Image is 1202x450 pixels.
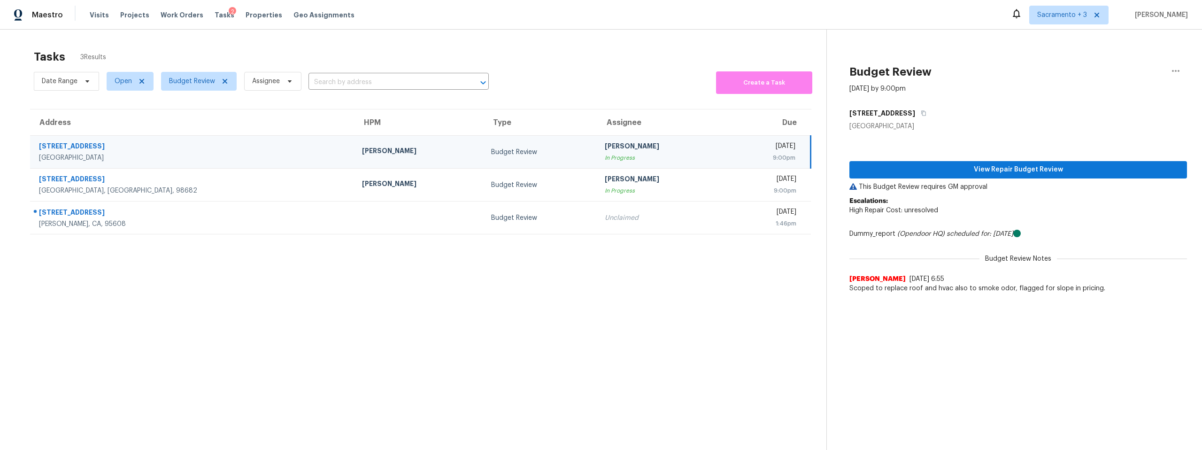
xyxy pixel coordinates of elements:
span: View Repair Budget Review [857,164,1179,176]
div: [GEOGRAPHIC_DATA] [849,122,1187,131]
div: [PERSON_NAME] [605,174,719,186]
div: [STREET_ADDRESS] [39,174,347,186]
div: [PERSON_NAME] [362,179,476,191]
span: 3 Results [80,53,106,62]
div: In Progress [605,153,719,163]
th: HPM [354,109,484,136]
button: Create a Task [716,71,812,94]
span: [PERSON_NAME] [1131,10,1188,20]
div: [PERSON_NAME] [362,146,476,158]
div: 2 [229,7,236,16]
i: (Opendoor HQ) [897,231,945,237]
div: Budget Review [491,213,590,223]
div: [DATE] [734,141,795,153]
th: Due [726,109,810,136]
button: View Repair Budget Review [849,161,1187,178]
div: Unclaimed [605,213,719,223]
div: [DATE] [734,174,796,186]
span: Projects [120,10,149,20]
div: 1:46pm [734,219,796,228]
i: scheduled for: [DATE] [947,231,1013,237]
span: Budget Review Notes [979,254,1057,264]
span: Sacramento + 3 [1037,10,1087,20]
button: Open [477,76,490,89]
span: [DATE] 6:55 [909,276,944,282]
div: [GEOGRAPHIC_DATA], [GEOGRAPHIC_DATA], 98682 [39,186,347,195]
div: [DATE] by 9:00pm [849,84,906,93]
span: Work Orders [161,10,203,20]
span: High Repair Cost: unresolved [849,207,938,214]
div: Budget Review [491,180,590,190]
span: Properties [246,10,282,20]
div: Dummy_report [849,229,1187,239]
div: 9:00pm [734,186,796,195]
span: Budget Review [169,77,215,86]
div: [STREET_ADDRESS] [39,208,347,219]
div: [PERSON_NAME] [605,141,719,153]
p: This Budget Review requires GM approval [849,182,1187,192]
h2: Budget Review [849,67,932,77]
th: Type [484,109,597,136]
span: Tasks [215,12,234,18]
h2: Tasks [34,52,65,62]
span: Open [115,77,132,86]
span: Geo Assignments [293,10,354,20]
b: Escalations: [849,198,888,204]
button: Copy Address [915,105,928,122]
th: Assignee [597,109,726,136]
span: [PERSON_NAME] [849,274,906,284]
span: Visits [90,10,109,20]
th: Address [30,109,354,136]
div: [STREET_ADDRESS] [39,141,347,153]
h5: [STREET_ADDRESS] [849,109,915,118]
span: Date Range [42,77,77,86]
div: [DATE] [734,207,796,219]
div: [PERSON_NAME], CA, 95608 [39,219,347,229]
div: 9:00pm [734,153,795,163]
span: Scoped to replace roof and hvac also to smoke odor, flagged for slope in pricing. [849,284,1187,293]
div: Budget Review [491,147,590,157]
input: Search by address [308,75,462,90]
span: Create a Task [721,78,808,88]
span: Assignee [252,77,280,86]
div: In Progress [605,186,719,195]
span: Maestro [32,10,63,20]
div: [GEOGRAPHIC_DATA] [39,153,347,163]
